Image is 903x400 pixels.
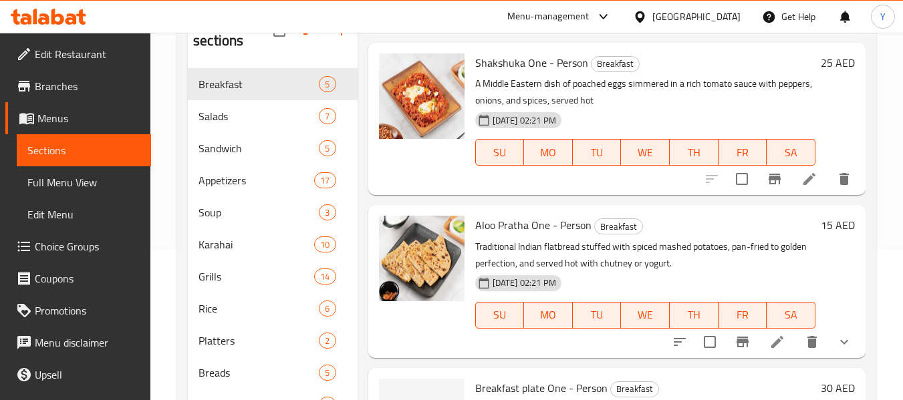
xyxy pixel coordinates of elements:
[199,172,314,188] span: Appetizers
[670,139,719,166] button: TH
[5,102,151,134] a: Menus
[319,335,335,347] span: 2
[487,114,561,127] span: [DATE] 02:21 PM
[319,204,336,220] div: items
[626,305,664,325] span: WE
[578,305,616,325] span: TU
[319,206,335,219] span: 3
[475,75,815,109] p: A Middle Eastern dish of poached eggs simmered in a rich tomato sauce with peppers, onions, and s...
[314,268,336,284] div: items
[188,357,357,389] div: Breads5
[35,335,140,351] span: Menu disclaimer
[319,142,335,155] span: 5
[772,305,810,325] span: SA
[319,76,336,92] div: items
[719,139,767,166] button: FR
[17,198,151,230] a: Edit Menu
[35,238,140,254] span: Choice Groups
[27,174,140,190] span: Full Menu View
[796,326,828,358] button: delete
[35,78,140,94] span: Branches
[475,378,608,398] span: Breakfast plate One - Person
[35,303,140,319] span: Promotions
[828,326,860,358] button: show more
[592,56,639,71] span: Breakfast
[315,270,335,283] span: 14
[727,326,759,358] button: Branch-specific-item
[199,236,314,252] span: Karahai
[696,328,724,356] span: Select to update
[314,172,336,188] div: items
[315,174,335,187] span: 17
[594,218,643,234] div: Breakfast
[35,270,140,286] span: Coupons
[319,110,335,123] span: 7
[188,292,357,325] div: Rice6
[5,230,151,262] a: Choice Groups
[595,219,642,234] span: Breakfast
[836,334,852,350] svg: Show Choices
[728,165,756,193] span: Select to update
[801,171,817,187] a: Edit menu item
[199,108,319,124] span: Salads
[821,53,855,72] h6: 25 AED
[379,216,465,301] img: Aloo Pratha One - Person
[524,139,573,166] button: MO
[199,76,319,92] span: Breakfast
[828,163,860,195] button: delete
[199,333,319,349] span: Platters
[5,70,151,102] a: Branches
[481,305,519,325] span: SU
[724,305,762,325] span: FR
[767,302,815,329] button: SA
[199,365,319,381] div: Breads
[193,11,273,51] h2: Menu sections
[188,196,357,228] div: Soup3
[675,143,713,162] span: TH
[319,365,336,381] div: items
[481,143,519,162] span: SU
[319,303,335,315] span: 6
[188,260,357,292] div: Grills14
[475,215,592,235] span: Aloo Pratha One - Person
[507,9,590,25] div: Menu-management
[578,143,616,162] span: TU
[188,164,357,196] div: Appetizers17
[475,302,525,329] button: SU
[621,139,670,166] button: WE
[188,68,357,100] div: Breakfast5
[17,166,151,198] a: Full Menu View
[719,302,767,329] button: FR
[27,142,140,158] span: Sections
[772,143,810,162] span: SA
[199,204,319,220] div: Soup
[573,302,622,329] button: TU
[188,132,357,164] div: Sandwich5
[821,379,855,397] h6: 30 AED
[199,268,314,284] span: Grills
[475,53,588,73] span: Shakshuka One - Person
[5,38,151,70] a: Edit Restaurant
[319,333,336,349] div: items
[37,110,140,126] span: Menus
[767,139,815,166] button: SA
[475,139,525,166] button: SU
[188,100,357,132] div: Salads7
[5,359,151,391] a: Upsell
[670,302,719,329] button: TH
[880,9,886,24] span: Y
[17,134,151,166] a: Sections
[5,262,151,294] a: Coupons
[475,238,815,272] p: Traditional Indian flatbread stuffed with spiced mashed potatoes, pan-fried to golden perfection,...
[199,140,319,156] span: Sandwich
[621,302,670,329] button: WE
[199,301,319,317] span: Rice
[611,381,658,397] span: Breakfast
[314,236,336,252] div: items
[529,143,567,162] span: MO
